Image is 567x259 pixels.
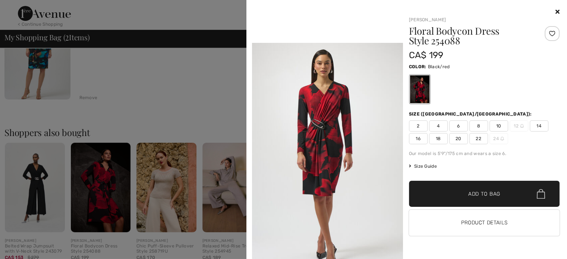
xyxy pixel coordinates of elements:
span: Black/red [428,64,450,69]
span: CA$ 199 [409,50,444,60]
span: Add to Bag [468,190,500,198]
button: Add to Bag [409,181,560,207]
span: 10 [489,120,508,132]
h1: Floral Bodycon Dress Style 254088 [409,26,535,45]
span: 22 [469,133,488,144]
button: Product Details [409,210,560,236]
div: Size ([GEOGRAPHIC_DATA]/[GEOGRAPHIC_DATA]): [409,111,533,117]
span: Color: [409,64,426,69]
span: 16 [409,133,428,144]
div: Our model is 5'9"/175 cm and wears a size 6. [409,150,560,157]
span: 2 [409,120,428,132]
span: 14 [530,120,548,132]
span: Size Guide [409,163,437,170]
span: 12 [510,120,528,132]
span: Chat [16,5,32,12]
img: ring-m.svg [500,137,504,140]
span: 8 [469,120,488,132]
span: 20 [449,133,468,144]
div: Black/red [410,75,429,103]
span: 24 [489,133,508,144]
span: 4 [429,120,448,132]
span: 6 [449,120,468,132]
a: [PERSON_NAME] [409,17,446,22]
span: 18 [429,133,448,144]
img: Bag.svg [537,189,545,199]
img: ring-m.svg [520,124,524,128]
